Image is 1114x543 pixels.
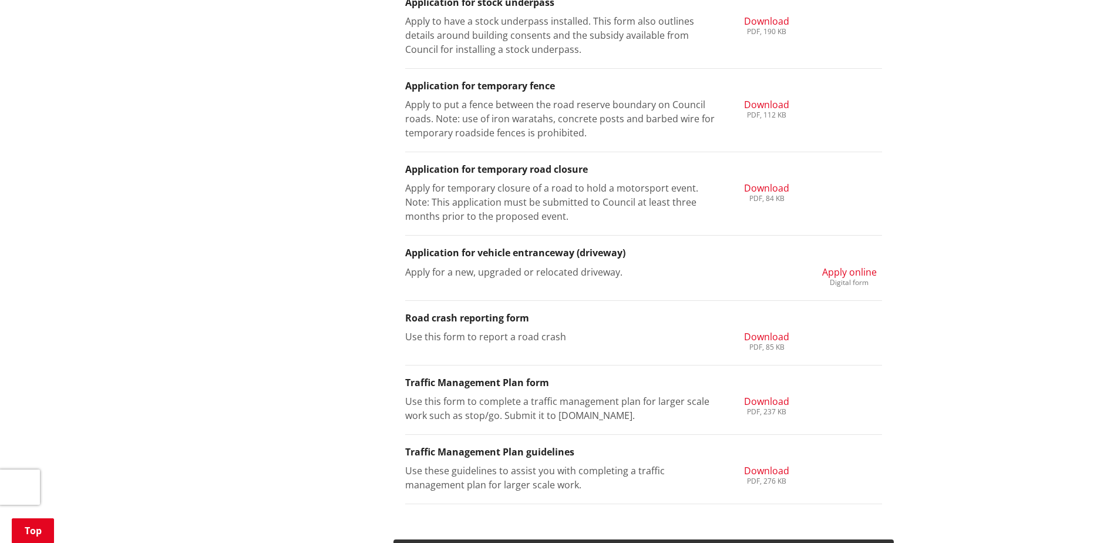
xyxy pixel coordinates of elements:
[744,394,789,415] a: Download PDF, 237 KB
[405,394,717,423] p: Use this form to complete a traffic management plan for larger scale work such as stop/go. Submit...
[744,98,789,119] a: Download PDF, 112 KB
[744,98,789,111] span: Download
[405,181,717,223] p: Apply for temporary closure of a road to hold a motorsport event. Note: This application must be ...
[12,518,54,543] a: Top
[744,28,789,35] div: PDF, 190 KB
[744,395,789,408] span: Download
[405,265,717,279] p: Apply for a new, upgraded or relocated driveway.
[1060,494,1102,536] iframe: Messenger Launcher
[744,181,789,202] a: Download PDF, 84 KB
[744,464,789,477] span: Download
[405,464,717,492] p: Use these guidelines to assist you with completing a traffic management plan for larger scale work.
[405,14,717,56] p: Apply to have a stock underpass installed. This form also outlines details around building consen...
[744,182,789,195] span: Download
[405,164,882,175] h3: Application for temporary road closure
[744,14,789,35] a: Download PDF, 190 KB
[405,313,882,324] h3: Road crash reporting form
[744,408,789,415] div: PDF, 237 KB
[822,265,877,286] a: Apply online Digital form
[744,344,789,351] div: PDF, 85 KB
[744,195,789,202] div: PDF, 84 KB
[744,15,789,28] span: Download
[405,247,882,259] h3: Application for vehicle entranceway (driveway)
[405,81,882,92] h3: Application for temporary fence
[405,377,882,388] h3: Traffic Management Plan form
[822,266,877,279] span: Apply online
[744,112,789,119] div: PDF, 112 KB
[405,447,882,458] h3: Traffic Management Plan guidelines
[744,464,789,485] a: Download PDF, 276 KB
[405,330,717,344] p: Use this form to report a road crash
[744,478,789,485] div: PDF, 276 KB
[744,330,789,351] a: Download PDF, 85 KB
[405,98,717,140] p: Apply to put a fence between the road reserve boundary on Council roads. Note: use of iron warata...
[822,279,877,286] div: Digital form
[744,330,789,343] span: Download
